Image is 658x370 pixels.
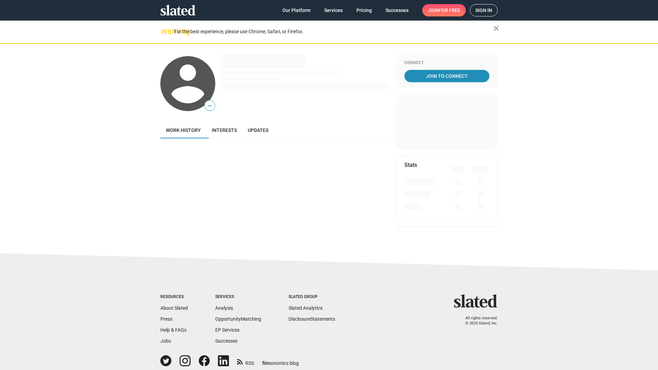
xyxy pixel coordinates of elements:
mat-icon: warning [161,27,169,35]
a: Help & FAQs [160,327,186,333]
a: Press [160,316,172,322]
span: Interests [212,127,237,133]
mat-icon: close [492,24,500,33]
a: Sign in [470,4,498,16]
span: — [205,101,215,110]
a: DisclosureStatements [289,316,335,322]
span: film [262,360,270,366]
span: Successes [386,4,409,16]
span: for free [439,4,460,16]
a: Services [319,4,348,16]
span: Updates [248,127,268,133]
a: Joinfor free [422,4,466,16]
div: Slated Group [289,294,335,300]
a: OpportunityMatching [215,316,261,322]
div: Resources [160,294,188,300]
p: All rights reserved. © 2025 Slated, Inc. [458,316,498,326]
mat-card-title: Stats [404,161,417,169]
span: Work history [166,127,201,133]
div: Services [215,294,261,300]
span: Pricing [356,4,372,16]
a: Join To Connect [404,70,489,82]
a: Slated Analytics [289,305,322,311]
span: Sign in [475,4,492,16]
span: Join [428,4,460,16]
span: Services [324,4,343,16]
a: About Slated [160,305,188,311]
a: Our Platform [277,4,316,16]
a: Interests [206,122,242,138]
a: Work history [160,122,206,138]
a: EP Services [215,327,240,333]
a: Successes [380,4,414,16]
a: Successes [215,338,237,344]
span: Our Platform [282,4,310,16]
a: RSS [237,356,254,367]
a: Updates [242,122,274,138]
div: For the best experience, please use Chrome, Safari, or Firefox. [174,27,493,36]
div: Connect [404,60,489,66]
a: filmonomics blog [262,355,299,367]
a: Jobs [160,338,171,344]
span: Join To Connect [406,70,488,82]
a: Pricing [351,4,377,16]
a: Analysis [215,305,233,311]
